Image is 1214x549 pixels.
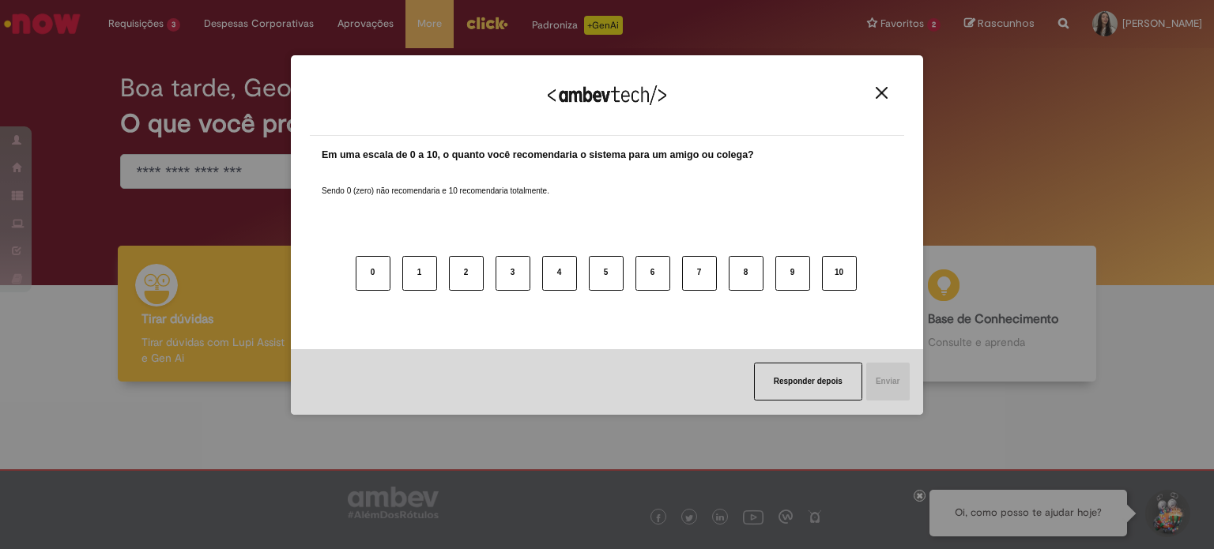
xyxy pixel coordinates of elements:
button: 10 [822,256,857,291]
button: 5 [589,256,624,291]
label: Em uma escala de 0 a 10, o quanto você recomendaria o sistema para um amigo ou colega? [322,148,754,163]
label: Sendo 0 (zero) não recomendaria e 10 recomendaria totalmente. [322,167,549,197]
button: 3 [496,256,530,291]
button: 7 [682,256,717,291]
button: 8 [729,256,763,291]
img: Close [876,87,888,99]
button: 0 [356,256,390,291]
button: 2 [449,256,484,291]
button: Close [871,86,892,100]
button: 6 [635,256,670,291]
button: 1 [402,256,437,291]
button: Responder depois [754,363,862,400]
button: 4 [542,256,577,291]
img: Logo Ambevtech [548,85,666,105]
button: 9 [775,256,810,291]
